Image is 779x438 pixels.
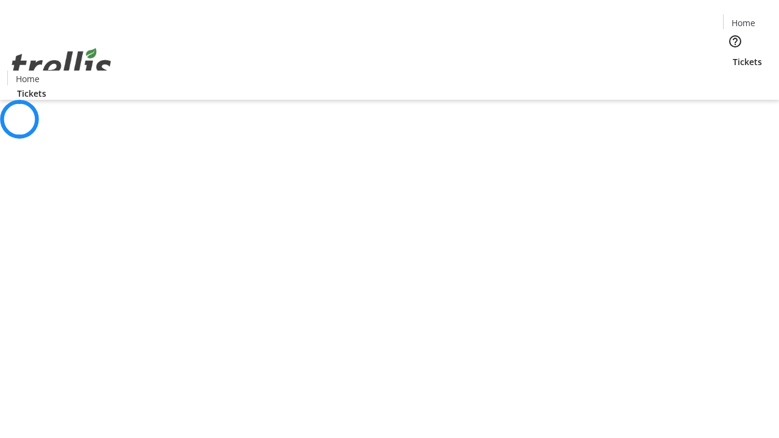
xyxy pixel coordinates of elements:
span: Tickets [733,55,762,68]
a: Tickets [7,87,56,100]
a: Home [8,72,47,85]
img: Orient E2E Organization L6a7ip8TWr's Logo [7,35,116,96]
span: Home [16,72,40,85]
a: Home [724,16,763,29]
span: Home [732,16,755,29]
span: Tickets [17,87,46,100]
button: Help [723,29,747,54]
button: Cart [723,68,747,92]
a: Tickets [723,55,772,68]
